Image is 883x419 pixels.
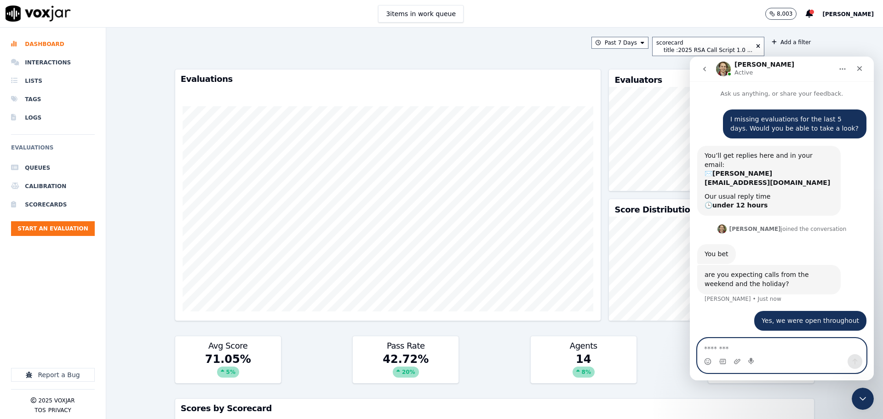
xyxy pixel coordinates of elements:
[11,159,95,177] a: Queues
[11,53,95,72] a: Interactions
[48,407,71,414] button: Privacy
[11,195,95,214] a: Scorecards
[852,388,874,410] iframe: Intercom live chat
[6,6,71,22] img: voxjar logo
[175,352,281,383] div: 71.05 %
[358,342,453,350] h3: Pass Rate
[531,352,636,383] div: 14
[11,72,95,90] a: Lists
[11,90,95,109] a: Tags
[652,37,764,56] button: scorecard title :2025 RSA Call Script 1.0 ...
[591,37,648,49] button: Past 7 Days
[777,10,792,17] p: 8,003
[656,39,752,46] div: scorecard
[11,109,95,127] a: Logs
[765,8,797,20] button: 8,003
[34,407,46,414] button: TOS
[614,206,695,214] h3: Score Distribution
[614,76,662,84] h3: Evaluators
[690,57,874,380] iframe: Intercom live chat
[11,177,95,195] a: Calibration
[822,8,883,19] button: [PERSON_NAME]
[11,142,95,159] h6: Evaluations
[765,8,806,20] button: 8,003
[393,367,419,378] div: 20 %
[573,367,595,378] div: 8 %
[11,35,95,53] a: Dashboard
[536,342,631,350] h3: Agents
[11,368,95,382] button: Report a Bug
[181,404,808,413] h3: Scores by Scorecard
[378,5,464,23] button: 3items in work queue
[181,342,275,350] h3: Avg Score
[11,221,95,236] button: Start an Evaluation
[664,46,752,54] div: title : 2025 RSA Call Script 1.0 ...
[181,75,596,83] h3: Evaluations
[353,352,459,383] div: 42.72 %
[822,11,874,17] span: [PERSON_NAME]
[768,37,814,48] button: Add a filter
[217,367,239,378] div: 5 %
[38,397,75,404] p: 2025 Voxjar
